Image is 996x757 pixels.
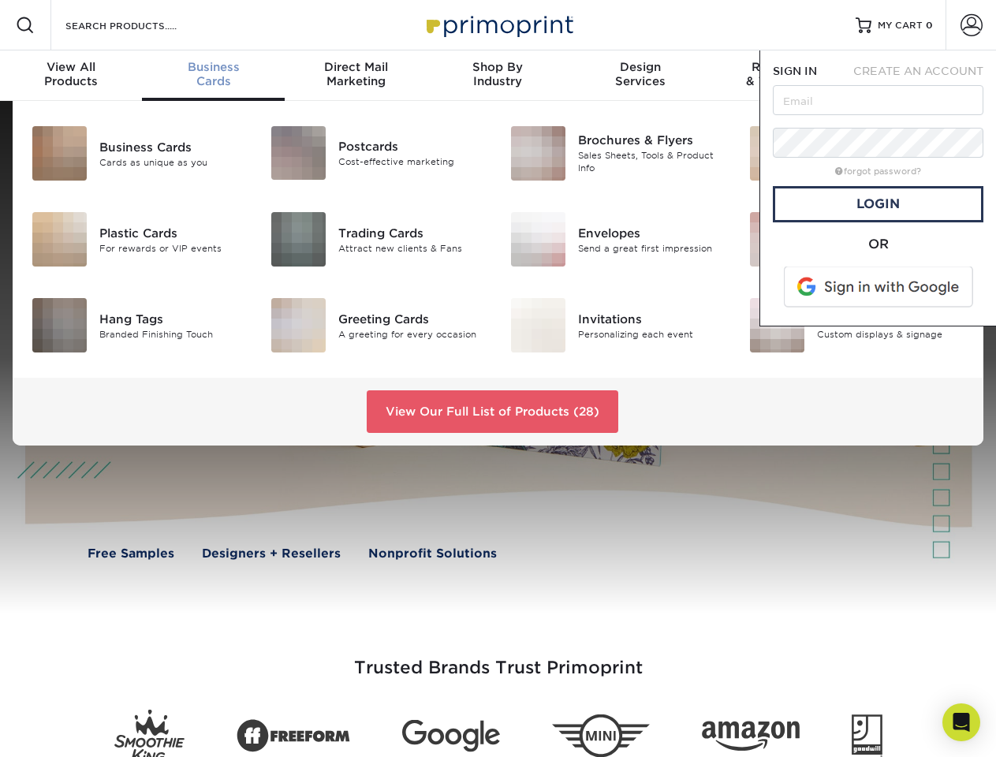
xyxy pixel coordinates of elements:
[420,8,577,42] img: Primoprint
[427,60,569,88] div: Industry
[773,85,983,115] input: Email
[926,20,933,31] span: 0
[702,722,800,751] img: Amazon
[285,60,427,88] div: Marketing
[427,50,569,101] a: Shop ByIndustry
[37,620,960,697] h3: Trusted Brands Trust Primoprint
[285,50,427,101] a: Direct MailMarketing
[835,166,921,177] a: forgot password?
[711,60,853,74] span: Resources
[852,714,882,757] img: Goodwill
[569,50,711,101] a: DesignServices
[569,60,711,74] span: Design
[773,186,983,222] a: Login
[285,60,427,74] span: Direct Mail
[64,16,218,35] input: SEARCH PRODUCTS.....
[142,50,284,101] a: BusinessCards
[773,65,817,77] span: SIGN IN
[427,60,569,74] span: Shop By
[942,703,980,741] div: Open Intercom Messenger
[402,720,500,752] img: Google
[853,65,983,77] span: CREATE AN ACCOUNT
[773,235,983,254] div: OR
[4,709,134,751] iframe: Google Customer Reviews
[142,60,284,88] div: Cards
[142,60,284,74] span: Business
[711,60,853,88] div: & Templates
[569,60,711,88] div: Services
[367,390,618,433] a: View Our Full List of Products (28)
[878,19,923,32] span: MY CART
[711,50,853,101] a: Resources& Templates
